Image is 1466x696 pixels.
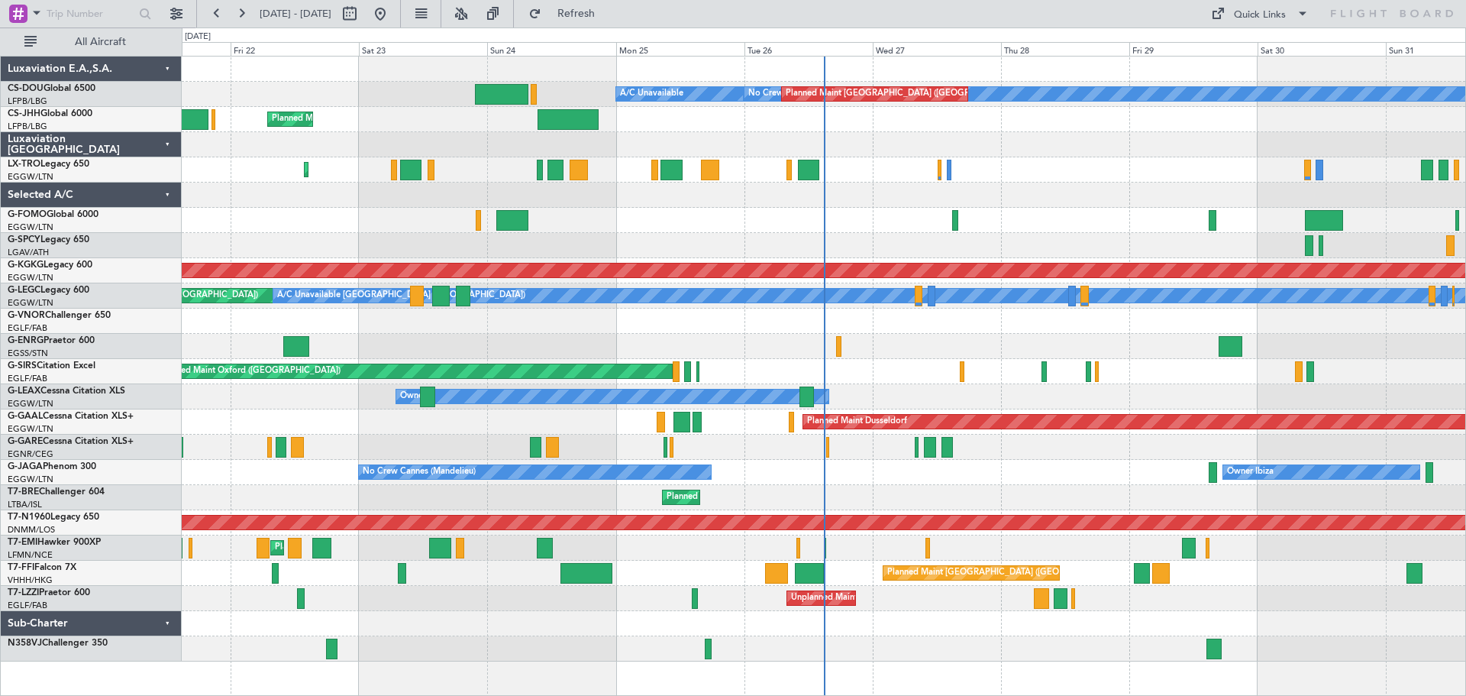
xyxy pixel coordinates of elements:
[8,336,95,345] a: G-ENRGPraetor 600
[8,160,89,169] a: LX-TROLegacy 650
[748,83,783,105] div: No Crew
[744,42,873,56] div: Tue 26
[8,311,111,320] a: G-VNORChallenger 650
[8,423,53,435] a: EGGW/LTN
[786,83,1026,105] div: Planned Maint [GEOGRAPHIC_DATA] ([GEOGRAPHIC_DATA])
[544,8,609,19] span: Refresh
[1227,461,1274,484] div: Owner Ibiza
[8,437,43,446] span: G-GARE
[8,412,134,421] a: G-GAALCessna Citation XLS+
[620,83,683,105] div: A/C Unavailable
[277,284,525,307] div: A/C Unavailable [GEOGRAPHIC_DATA] ([GEOGRAPHIC_DATA])
[887,562,1142,584] div: Planned Maint [GEOGRAPHIC_DATA] ([GEOGRAPHIC_DATA] Intl)
[8,513,50,522] span: T7-N1960
[8,84,44,93] span: CS-DOU
[873,42,1001,56] div: Wed 27
[8,513,99,522] a: T7-N1960Legacy 650
[8,387,125,396] a: G-LEAXCessna Citation XLS
[487,42,615,56] div: Sun 24
[8,487,39,497] span: T7-BRE
[1258,42,1386,56] div: Sat 30
[8,448,53,460] a: EGNR/CEG
[1001,42,1129,56] div: Thu 28
[149,360,341,383] div: Unplanned Maint Oxford ([GEOGRAPHIC_DATA])
[400,385,426,408] div: Owner
[272,108,512,131] div: Planned Maint [GEOGRAPHIC_DATA] ([GEOGRAPHIC_DATA])
[8,563,34,572] span: T7-FFI
[8,639,108,648] a: N358VJChallenger 350
[8,361,37,371] span: G-SIRS
[8,588,90,597] a: T7-LZZIPraetor 600
[8,261,92,270] a: G-KGKGLegacy 600
[8,563,76,572] a: T7-FFIFalcon 7X
[8,286,89,295] a: G-LEGCLegacy 600
[8,600,47,611] a: EGLF/FAB
[1234,8,1286,23] div: Quick Links
[8,538,37,547] span: T7-EMI
[521,2,613,26] button: Refresh
[47,2,134,25] input: Trip Number
[8,121,47,132] a: LFPB/LBG
[8,247,49,258] a: LGAV/ATH
[260,7,331,21] span: [DATE] - [DATE]
[1203,2,1316,26] button: Quick Links
[8,160,40,169] span: LX-TRO
[807,410,907,433] div: Planned Maint Dusseldorf
[8,412,43,421] span: G-GAAL
[231,42,359,56] div: Fri 22
[1129,42,1258,56] div: Fri 29
[8,235,89,244] a: G-SPCYLegacy 650
[8,286,40,295] span: G-LEGC
[8,322,47,334] a: EGLF/FAB
[8,210,47,219] span: G-FOMO
[17,30,166,54] button: All Aircraft
[8,272,53,283] a: EGGW/LTN
[8,462,43,471] span: G-JAGA
[8,261,44,270] span: G-KGKG
[8,549,53,561] a: LFMN/NCE
[8,474,53,485] a: EGGW/LTN
[8,311,45,320] span: G-VNOR
[8,373,47,384] a: EGLF/FAB
[8,336,44,345] span: G-ENRG
[8,462,96,471] a: G-JAGAPhenom 300
[8,398,53,410] a: EGGW/LTN
[8,297,53,309] a: EGGW/LTN
[8,235,40,244] span: G-SPCY
[8,171,53,183] a: EGGW/LTN
[8,109,92,118] a: CS-JHHGlobal 6000
[8,524,55,536] a: DNMM/LOS
[275,536,363,559] div: Planned Maint Chester
[616,42,744,56] div: Mon 25
[8,84,95,93] a: CS-DOUGlobal 6500
[8,361,95,371] a: G-SIRSCitation Excel
[8,437,134,446] a: G-GARECessna Citation XLS+
[8,639,42,648] span: N358VJ
[359,42,487,56] div: Sat 23
[8,109,40,118] span: CS-JHH
[363,461,476,484] div: No Crew Cannes (Mandelieu)
[791,587,1042,610] div: Unplanned Maint [GEOGRAPHIC_DATA] ([GEOGRAPHIC_DATA])
[185,31,211,44] div: [DATE]
[8,95,47,107] a: LFPB/LBG
[8,575,53,586] a: VHHH/HKG
[8,487,105,497] a: T7-BREChallenger 604
[40,37,161,47] span: All Aircraft
[8,588,39,597] span: T7-LZZI
[667,486,851,509] div: Planned Maint Warsaw ([GEOGRAPHIC_DATA])
[8,538,101,547] a: T7-EMIHawker 900XP
[8,222,53,233] a: EGGW/LTN
[8,499,42,510] a: LTBA/ISL
[8,387,40,396] span: G-LEAX
[8,210,98,219] a: G-FOMOGlobal 6000
[8,348,48,359] a: EGSS/STN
